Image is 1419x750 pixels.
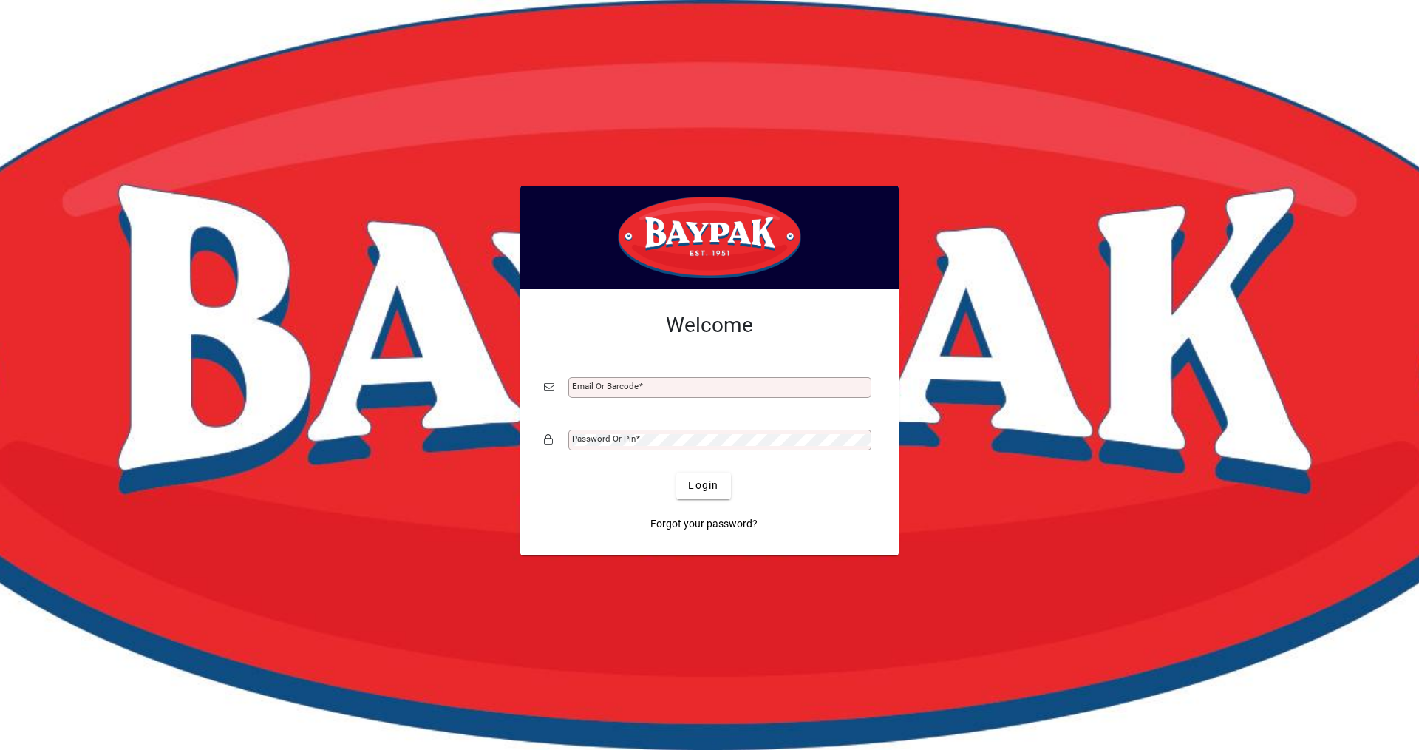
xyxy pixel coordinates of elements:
[544,313,875,338] h2: Welcome
[572,433,636,444] mat-label: Password or Pin
[644,511,763,538] a: Forgot your password?
[676,473,730,499] button: Login
[572,381,639,391] mat-label: Email or Barcode
[650,516,758,532] span: Forgot your password?
[688,478,718,493] span: Login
